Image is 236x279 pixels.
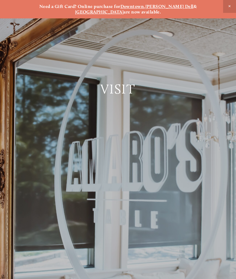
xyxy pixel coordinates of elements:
strong: , [144,4,145,9]
a: [GEOGRAPHIC_DATA] [75,9,124,15]
span: Visit [100,81,136,97]
strong: Need a Gift Card? Online purchase for [39,4,120,9]
strong: & [194,4,197,9]
a: [PERSON_NAME] Dell [145,4,194,9]
a: Downtown [120,4,144,9]
strong: are now available. [124,9,161,15]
